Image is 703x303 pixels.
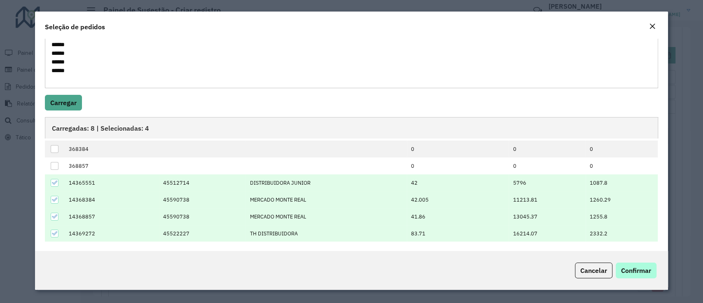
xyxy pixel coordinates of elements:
[509,208,585,225] td: 13045.37
[616,263,656,278] button: Confirmar
[586,141,658,157] td: 0
[159,174,245,191] td: 45512714
[509,225,585,242] td: 16214.07
[65,208,159,225] td: 14368857
[245,208,406,225] td: MERCADO MONTE REAL
[407,157,509,174] td: 0
[586,191,658,208] td: 1260.29
[245,225,406,242] td: TH DISTRIBUIDORA
[245,174,406,191] td: DISTRIBUIDORA JUNIOR
[45,95,82,110] button: Carregar
[407,141,509,157] td: 0
[65,191,159,208] td: 14368384
[575,263,612,278] button: Cancelar
[65,157,159,174] td: 368857
[65,141,159,157] td: 368384
[45,22,105,32] h4: Seleção de pedidos
[586,225,658,242] td: 2332.2
[159,225,245,242] td: 45522227
[580,266,607,275] span: Cancelar
[586,174,658,191] td: 1087.8
[45,117,658,139] div: Carregadas: 8 | Selecionadas: 4
[245,191,406,208] td: MERCADO MONTE REAL
[586,157,658,174] td: 0
[586,208,658,225] td: 1255.8
[509,141,585,157] td: 0
[407,225,509,242] td: 83.71
[159,191,245,208] td: 45590738
[65,225,159,242] td: 14369272
[649,23,656,30] em: Fechar
[647,21,658,32] button: Close
[509,174,585,191] td: 5796
[159,208,245,225] td: 45590738
[407,174,509,191] td: 42
[621,266,651,275] span: Confirmar
[65,174,159,191] td: 14365551
[407,208,509,225] td: 41.86
[509,157,585,174] td: 0
[407,191,509,208] td: 42.005
[509,191,585,208] td: 11213.81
